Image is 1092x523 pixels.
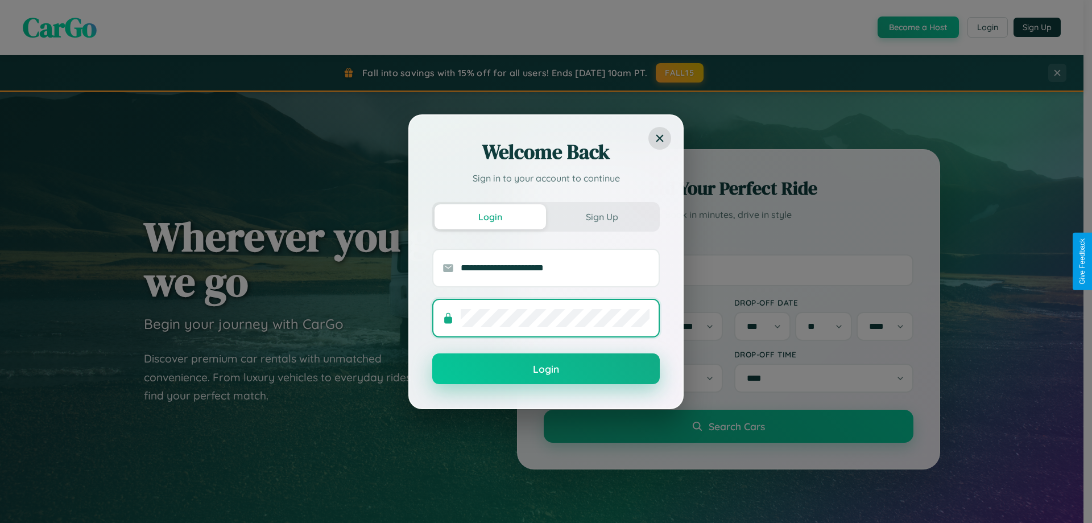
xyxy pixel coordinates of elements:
button: Login [435,204,546,229]
div: Give Feedback [1078,238,1086,285]
h2: Welcome Back [432,138,660,166]
p: Sign in to your account to continue [432,171,660,185]
button: Sign Up [546,204,657,229]
button: Login [432,353,660,384]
